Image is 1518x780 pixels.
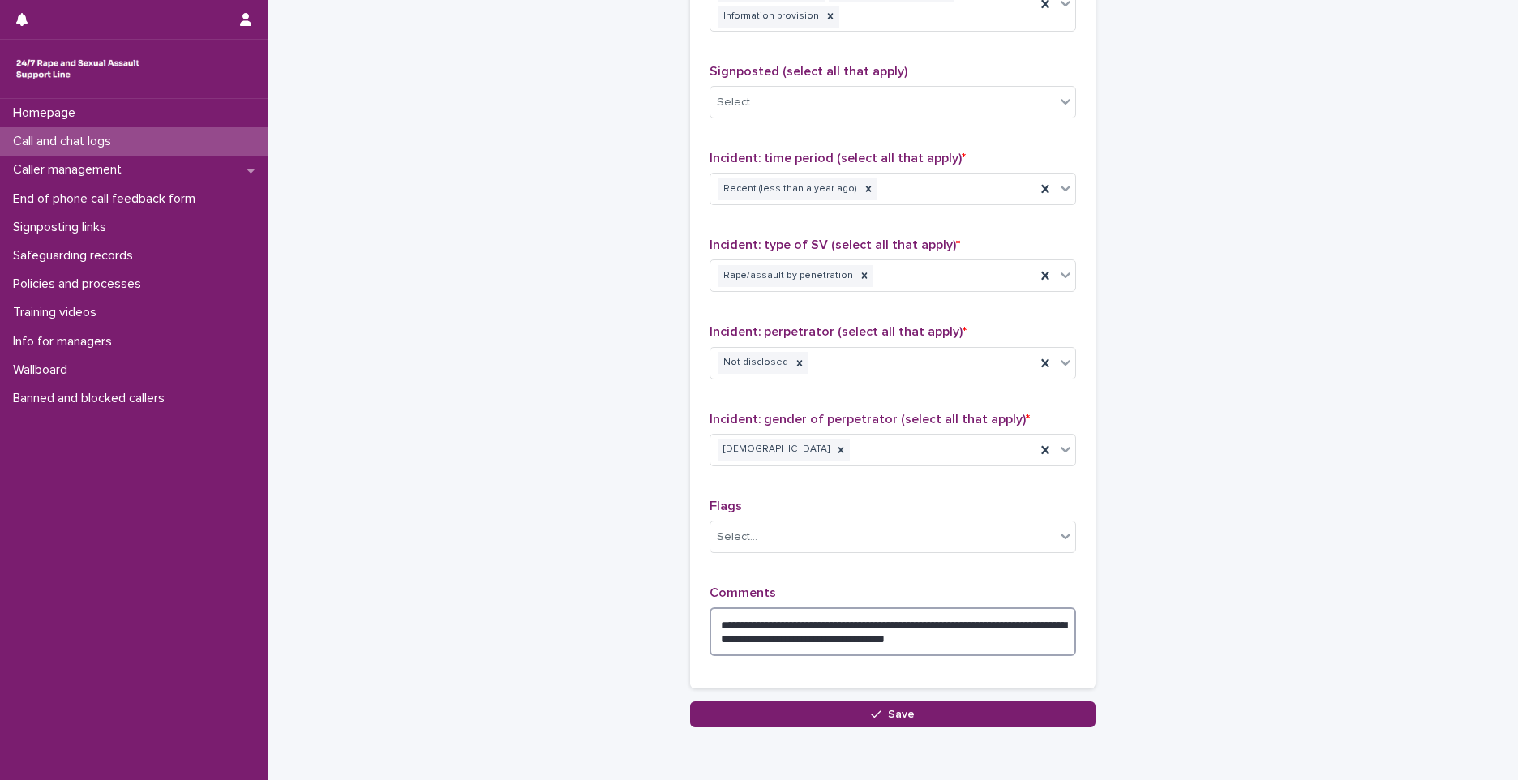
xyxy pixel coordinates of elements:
[717,94,757,111] div: Select...
[6,134,124,149] p: Call and chat logs
[6,248,146,264] p: Safeguarding records
[6,276,154,292] p: Policies and processes
[710,586,776,599] span: Comments
[710,325,967,338] span: Incident: perpetrator (select all that apply)
[710,65,907,78] span: Signposted (select all that apply)
[718,352,791,374] div: Not disclosed
[710,499,742,512] span: Flags
[6,162,135,178] p: Caller management
[710,238,960,251] span: Incident: type of SV (select all that apply)
[6,305,109,320] p: Training videos
[6,105,88,121] p: Homepage
[718,178,860,200] div: Recent (less than a year ago)
[13,53,143,85] img: rhQMoQhaT3yELyF149Cw
[710,152,966,165] span: Incident: time period (select all that apply)
[888,709,915,720] span: Save
[718,439,832,461] div: [DEMOGRAPHIC_DATA]
[718,6,821,28] div: Information provision
[690,701,1096,727] button: Save
[718,265,855,287] div: Rape/assault by penetration
[6,334,125,349] p: Info for managers
[6,220,119,235] p: Signposting links
[6,191,208,207] p: End of phone call feedback form
[6,391,178,406] p: Banned and blocked callers
[6,362,80,378] p: Wallboard
[717,529,757,546] div: Select...
[710,413,1030,426] span: Incident: gender of perpetrator (select all that apply)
